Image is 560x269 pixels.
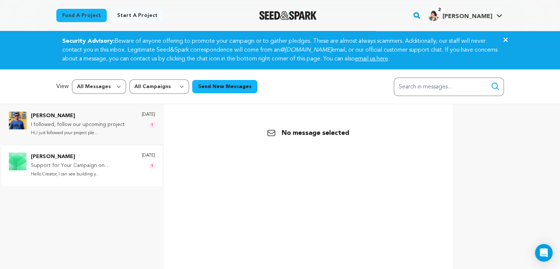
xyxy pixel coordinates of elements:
strong: Security Advisory: [62,38,115,44]
p: No message selected [267,128,349,138]
input: Search in messages... [394,77,504,96]
div: Beware of anyone offering to promote your campaign or to gather pledges. These are almost always ... [53,37,507,63]
p: [DATE] [142,153,155,158]
a: Cortez M.'s Profile [426,8,504,21]
img: Brijesh Gurnani Photo [9,112,27,129]
button: Send New Messages [192,80,257,93]
p: View [56,82,69,91]
span: 2 [435,6,443,14]
em: @[DOMAIN_NAME] [280,47,332,53]
span: 1 [149,122,155,128]
p: Hi,I just followed your project ple... [31,129,125,137]
img: 35f88c7f06cbe5e6.png [427,9,439,21]
span: [PERSON_NAME] [442,14,492,20]
p: Hello Creator, I can see building y... [31,170,134,179]
a: Start a project [111,9,163,22]
p: [PERSON_NAME] [31,153,134,161]
p: [PERSON_NAME] [31,112,125,120]
div: Cortez M.'s Profile [427,9,492,21]
img: Emily Tran Photo [9,153,27,170]
p: I followed, follow our upcoming project [31,120,125,129]
span: Cortez M.'s Profile [426,8,504,23]
a: Fund a project [56,9,107,22]
a: email us here [355,56,388,62]
p: Support for Your Campaign on Seed&Spark [31,161,134,170]
img: Seed&Spark Logo Dark Mode [259,11,317,20]
span: 1 [149,163,155,169]
p: [DATE] [142,112,155,118]
div: Open Intercom Messenger [535,244,553,262]
a: Seed&Spark Homepage [259,11,317,20]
